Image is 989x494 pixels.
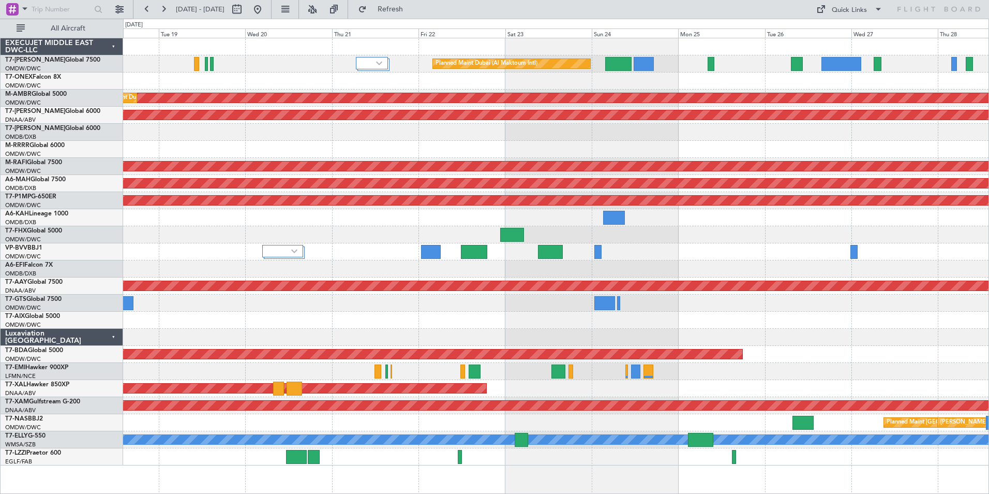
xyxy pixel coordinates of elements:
span: T7-ELLY [5,433,28,439]
a: OMDW/DWC [5,99,41,107]
a: M-RAFIGlobal 7500 [5,159,62,166]
a: M-AMBRGlobal 5000 [5,91,67,97]
a: OMDW/DWC [5,236,41,243]
span: Refresh [369,6,412,13]
a: T7-BDAGlobal 5000 [5,347,63,354]
div: Quick Links [832,5,867,16]
a: OMDW/DWC [5,65,41,72]
a: T7-ONEXFalcon 8X [5,74,61,80]
div: Fri 22 [418,28,505,38]
a: DNAA/ABV [5,389,36,397]
a: T7-ELLYG-550 [5,433,46,439]
a: T7-[PERSON_NAME]Global 6000 [5,125,100,132]
a: A6-MAHGlobal 7500 [5,177,66,183]
span: T7-GTS [5,296,26,302]
span: T7-XAL [5,382,26,388]
a: T7-[PERSON_NAME]Global 7500 [5,57,100,63]
span: T7-NAS [5,416,28,422]
span: T7-LZZI [5,450,26,456]
span: T7-FHX [5,228,27,234]
a: OMDB/DXB [5,184,36,192]
div: Wed 27 [851,28,938,38]
span: M-RAFI [5,159,27,166]
a: M-RRRRGlobal 6000 [5,142,65,149]
a: OMDW/DWC [5,150,41,158]
span: M-AMBR [5,91,32,97]
span: A6-MAH [5,177,31,183]
a: OMDW/DWC [5,321,41,329]
a: T7-EMIHawker 900XP [5,365,68,371]
span: T7-P1MP [5,194,31,200]
button: Quick Links [811,1,888,18]
span: All Aircraft [27,25,109,32]
img: arrow-gray.svg [291,249,297,253]
a: OMDW/DWC [5,304,41,312]
a: T7-AAYGlobal 7500 [5,279,63,285]
a: OMDB/DXB [5,270,36,278]
a: OMDW/DWC [5,253,41,260]
div: Thu 21 [332,28,418,38]
div: [DATE] [125,21,143,30]
button: All Aircraft [11,20,112,37]
span: A6-EFI [5,262,24,268]
a: T7-[PERSON_NAME]Global 6000 [5,108,100,114]
div: Sun 24 [592,28,678,38]
span: A6-KAH [5,211,29,217]
a: T7-NASBBJ2 [5,416,43,422]
span: T7-[PERSON_NAME] [5,57,65,63]
a: OMDW/DWC [5,355,41,363]
a: T7-XAMGulfstream G-200 [5,399,80,405]
span: T7-XAM [5,399,29,405]
span: M-RRRR [5,142,29,149]
span: T7-ONEX [5,74,33,80]
a: T7-LZZIPraetor 600 [5,450,61,456]
span: [DATE] - [DATE] [176,5,224,14]
a: A6-KAHLineage 1000 [5,211,68,217]
span: T7-AAY [5,279,27,285]
a: T7-FHXGlobal 5000 [5,228,62,234]
a: LFMN/NCE [5,372,36,380]
div: Mon 25 [678,28,765,38]
span: T7-[PERSON_NAME] [5,108,65,114]
span: VP-BVV [5,245,27,251]
button: Refresh [353,1,415,18]
a: DNAA/ABV [5,287,36,295]
a: OMDW/DWC [5,167,41,175]
span: T7-EMI [5,365,25,371]
div: Tue 26 [765,28,851,38]
div: Tue 19 [159,28,245,38]
a: OMDW/DWC [5,201,41,209]
a: OMDW/DWC [5,424,41,431]
a: A6-EFIFalcon 7X [5,262,53,268]
a: T7-AIXGlobal 5000 [5,313,60,319]
a: T7-GTSGlobal 7500 [5,296,62,302]
span: T7-BDA [5,347,28,354]
span: T7-AIX [5,313,25,319]
a: EGLF/FAB [5,458,32,466]
img: arrow-gray.svg [376,61,382,65]
a: T7-P1MPG-650ER [5,194,56,200]
div: Wed 20 [245,28,332,38]
a: VP-BVVBBJ1 [5,245,42,251]
input: Trip Number [32,2,91,17]
a: DNAA/ABV [5,406,36,414]
a: OMDB/DXB [5,133,36,141]
a: DNAA/ABV [5,116,36,124]
div: Sat 23 [505,28,592,38]
a: T7-XALHawker 850XP [5,382,69,388]
a: OMDB/DXB [5,219,36,226]
div: Planned Maint Dubai (Al Maktoum Intl) [436,56,537,71]
a: OMDW/DWC [5,82,41,90]
span: T7-[PERSON_NAME] [5,125,65,132]
a: WMSA/SZB [5,441,36,448]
